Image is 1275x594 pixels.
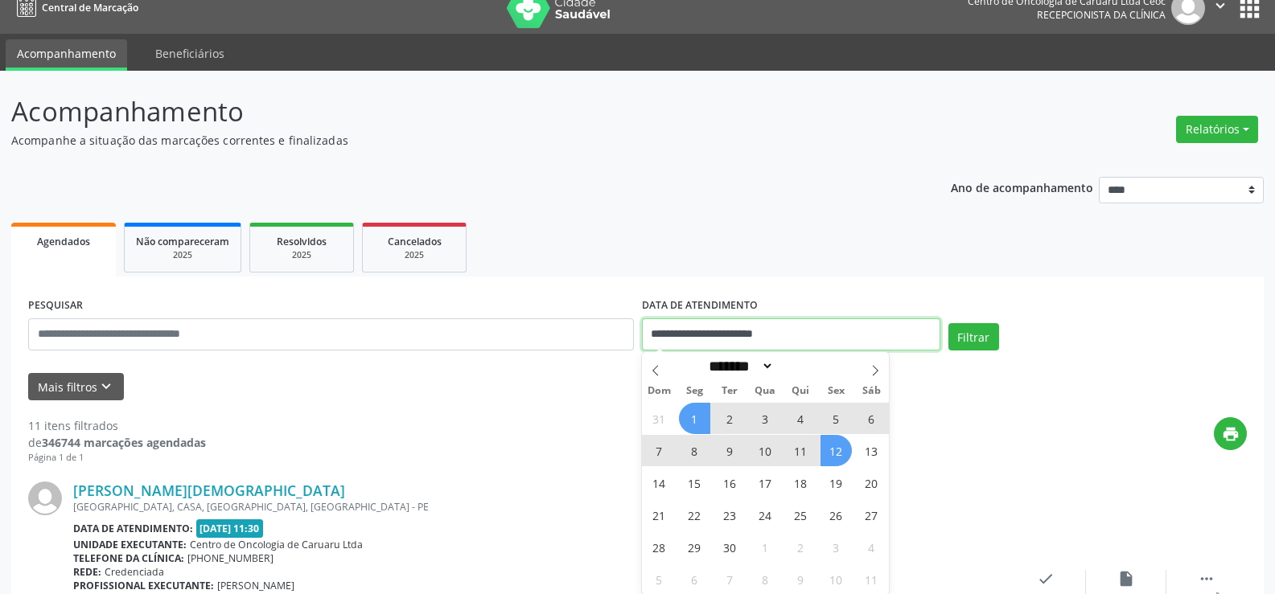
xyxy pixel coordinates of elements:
[704,358,775,375] select: Month
[774,358,827,375] input: Year
[714,467,746,498] span: Setembro 16, 2025
[644,467,675,498] span: Setembro 14, 2025
[750,403,781,434] span: Setembro 3, 2025
[712,386,747,396] span: Ter
[750,499,781,531] span: Setembro 24, 2025
[818,386,853,396] span: Sex
[821,403,852,434] span: Setembro 5, 2025
[105,565,164,579] span: Credenciada
[37,235,90,248] span: Agendados
[97,378,115,395] i: keyboard_arrow_down
[714,435,746,466] span: Setembro 9, 2025
[714,499,746,531] span: Setembro 23, 2025
[1037,570,1055,588] i: check
[196,519,264,538] span: [DATE] 11:30
[856,435,887,466] span: Setembro 13, 2025
[73,565,101,579] b: Rede:
[821,467,852,498] span: Setembro 19, 2025
[144,39,236,68] a: Beneficiários
[73,481,345,499] a: [PERSON_NAME][DEMOGRAPHIC_DATA]
[28,417,206,434] div: 11 itens filtrados
[388,235,442,248] span: Cancelados
[821,531,852,563] span: Outubro 3, 2025
[948,323,999,350] button: Filtrar
[785,499,816,531] span: Setembro 25, 2025
[821,499,852,531] span: Setembro 26, 2025
[1214,417,1247,450] button: print
[856,467,887,498] span: Setembro 20, 2025
[187,551,274,565] span: [PHONE_NUMBER]
[1176,116,1258,143] button: Relatórios
[73,579,214,592] b: Profissional executante:
[856,499,887,531] span: Setembro 27, 2025
[856,531,887,563] span: Outubro 4, 2025
[11,92,888,132] p: Acompanhamento
[644,435,675,466] span: Setembro 7, 2025
[679,499,710,531] span: Setembro 22, 2025
[73,522,193,535] b: Data de atendimento:
[642,386,677,396] span: Dom
[28,373,124,401] button: Mais filtroskeyboard_arrow_down
[136,249,229,261] div: 2025
[853,386,889,396] span: Sáb
[42,435,206,450] strong: 346744 marcações agendadas
[261,249,342,261] div: 2025
[714,531,746,563] span: Setembro 30, 2025
[679,531,710,563] span: Setembro 29, 2025
[714,403,746,434] span: Setembro 2, 2025
[28,451,206,465] div: Página 1 de 1
[217,579,294,592] span: [PERSON_NAME]
[42,1,138,14] span: Central de Marcação
[28,293,83,318] label: PESQUISAR
[1037,8,1166,22] span: Recepcionista da clínica
[6,39,127,71] a: Acompanhamento
[11,132,888,149] p: Acompanhe a situação das marcações correntes e finalizadas
[785,403,816,434] span: Setembro 4, 2025
[679,435,710,466] span: Setembro 8, 2025
[750,467,781,498] span: Setembro 17, 2025
[821,435,852,466] span: Setembro 12, 2025
[1117,570,1135,588] i: insert_drive_file
[750,531,781,563] span: Outubro 1, 2025
[951,177,1093,197] p: Ano de acompanhamento
[73,500,1006,514] div: [GEOGRAPHIC_DATA], CASA, [GEOGRAPHIC_DATA], [GEOGRAPHIC_DATA] - PE
[856,403,887,434] span: Setembro 6, 2025
[277,235,327,248] span: Resolvidos
[679,403,710,434] span: Setembro 1, 2025
[644,531,675,563] span: Setembro 28, 2025
[28,481,62,515] img: img
[73,551,184,565] b: Telefone da clínica:
[73,538,187,551] b: Unidade executante:
[783,386,818,396] span: Qui
[644,499,675,531] span: Setembro 21, 2025
[750,435,781,466] span: Setembro 10, 2025
[644,403,675,434] span: Agosto 31, 2025
[677,386,712,396] span: Seg
[136,235,229,248] span: Não compareceram
[1198,570,1215,588] i: 
[747,386,783,396] span: Qua
[785,531,816,563] span: Outubro 2, 2025
[374,249,454,261] div: 2025
[785,467,816,498] span: Setembro 18, 2025
[190,538,363,551] span: Centro de Oncologia de Caruaru Ltda
[642,293,758,318] label: DATA DE ATENDIMENTO
[679,467,710,498] span: Setembro 15, 2025
[1222,425,1240,443] i: print
[28,434,206,451] div: de
[785,435,816,466] span: Setembro 11, 2025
